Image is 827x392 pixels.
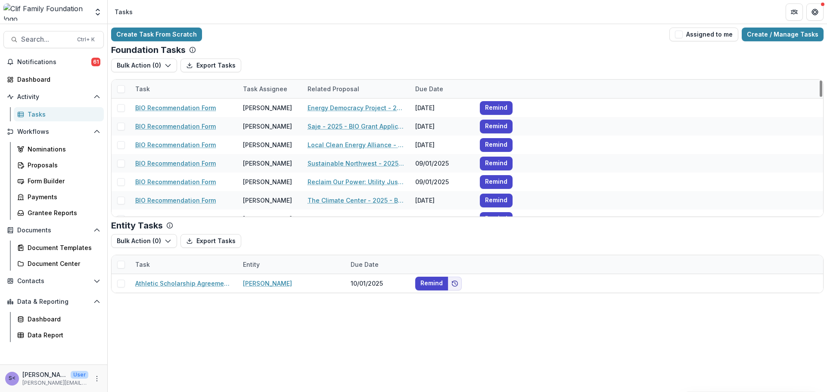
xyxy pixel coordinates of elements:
[111,234,177,248] button: Bulk Action (0)
[308,196,405,205] a: The Climate Center - 2025 - BIO Grant Application
[243,103,292,112] div: [PERSON_NAME]
[243,279,292,288] a: [PERSON_NAME]
[14,312,104,326] a: Dashboard
[3,72,104,86] a: Dashboard
[480,138,513,152] button: Remind
[130,80,238,98] div: Task
[238,255,345,274] div: Entity
[75,35,96,44] div: Ctrl + K
[17,227,90,234] span: Documents
[22,379,88,387] p: [PERSON_NAME][EMAIL_ADDRESS][DOMAIN_NAME]
[111,220,163,231] p: Entity Tasks
[135,214,233,223] a: Athletic Scholarship Agreement and Waiver #1
[17,278,90,285] span: Contacts
[111,6,136,18] nav: breadcrumb
[345,255,410,274] div: Due Date
[28,259,97,268] div: Document Center
[28,145,97,154] div: Nominations
[92,3,104,21] button: Open entity switcher
[410,80,475,98] div: Due Date
[14,256,104,271] a: Document Center
[3,295,104,309] button: Open Data & Reporting
[28,176,97,185] div: Form Builder
[238,80,302,98] div: Task Assignee
[410,136,475,154] div: [DATE]
[130,260,155,269] div: Task
[21,35,72,43] span: Search...
[130,255,238,274] div: Task
[480,101,513,115] button: Remind
[302,84,364,93] div: Related Proposal
[302,80,410,98] div: Related Proposal
[17,59,91,66] span: Notifications
[243,140,292,149] div: [PERSON_NAME]
[308,122,405,131] a: Saje - 2025 - BIO Grant Application
[28,208,97,217] div: Grantee Reports
[14,142,104,156] a: Nominations
[9,376,16,381] div: Sarah Grady <sarah@cliffamilyfoundation.org>
[28,243,97,252] div: Document Templates
[115,7,133,16] div: Tasks
[243,122,292,131] div: [PERSON_NAME]
[28,110,97,119] div: Tasks
[238,260,265,269] div: Entity
[415,277,448,290] button: Remind
[92,373,102,384] button: More
[243,196,292,205] div: [PERSON_NAME]
[308,214,405,223] a: 2025 - Athletic Scholarship Program
[135,177,216,186] a: BIO Recommendation Form
[410,191,475,210] div: [DATE]
[243,214,292,223] div: [PERSON_NAME]
[130,84,155,93] div: Task
[17,298,90,306] span: Data & Reporting
[135,196,216,205] a: BIO Recommendation Form
[28,330,97,340] div: Data Report
[480,175,513,189] button: Remind
[111,28,202,41] a: Create Task From Scratch
[480,194,513,207] button: Remind
[135,140,216,149] a: BIO Recommendation Form
[238,84,292,93] div: Task Assignee
[345,260,384,269] div: Due Date
[111,59,177,72] button: Bulk Action (0)
[480,120,513,133] button: Remind
[410,99,475,117] div: [DATE]
[410,117,475,136] div: [DATE]
[806,3,824,21] button: Get Help
[243,159,292,168] div: [PERSON_NAME]
[91,58,100,66] span: 61
[71,371,88,379] p: User
[308,159,405,168] a: Sustainable Northwest - 2025 - BIO Grant Application
[308,103,405,112] a: Energy Democracy Project - 2025 - BIO Grant Application
[14,174,104,188] a: Form Builder
[14,158,104,172] a: Proposals
[135,159,216,168] a: BIO Recommendation Form
[480,157,513,170] button: Remind
[345,274,410,293] div: 10/01/2025
[14,190,104,204] a: Payments
[17,128,90,136] span: Workflows
[308,140,405,149] a: Local Clean Energy Alliance - 2025 - BIO Grant Application
[448,277,462,290] button: Add to friends
[180,59,241,72] button: Export Tasks
[22,370,67,379] p: [PERSON_NAME] <[PERSON_NAME][EMAIL_ADDRESS][DOMAIN_NAME]>
[180,234,241,248] button: Export Tasks
[3,223,104,237] button: Open Documents
[3,3,88,21] img: Clif Family Foundation logo
[28,315,97,324] div: Dashboard
[3,31,104,48] button: Search...
[28,192,97,201] div: Payments
[111,45,186,55] p: Foundation Tasks
[410,173,475,191] div: 09/01/2025
[3,274,104,288] button: Open Contacts
[135,103,216,112] a: BIO Recommendation Form
[243,177,292,186] div: [PERSON_NAME]
[14,241,104,255] a: Document Templates
[14,107,104,121] a: Tasks
[3,125,104,139] button: Open Workflows
[410,84,448,93] div: Due Date
[480,212,513,226] button: Remind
